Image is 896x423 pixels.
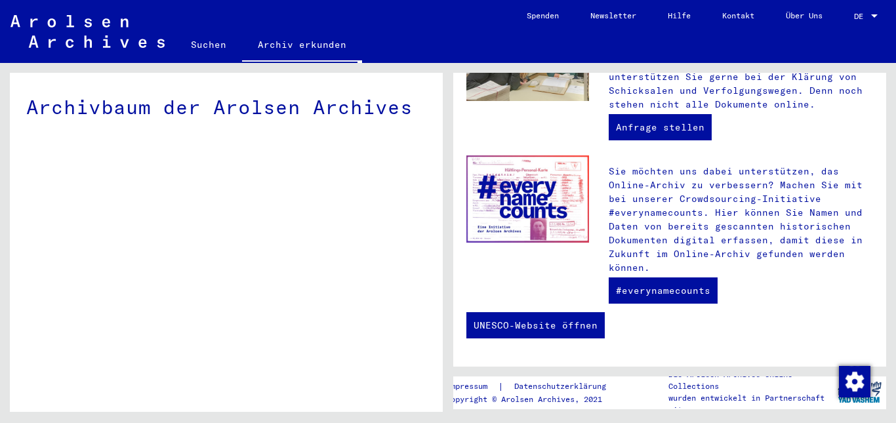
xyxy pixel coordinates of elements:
a: Impressum [446,380,498,393]
span: DE [854,12,868,21]
p: Copyright © Arolsen Archives, 2021 [446,393,622,405]
div: Archivbaum der Arolsen Archives [26,92,426,122]
img: enc.jpg [466,155,589,243]
a: Anfrage stellen [609,114,712,140]
p: wurden entwickelt in Partnerschaft mit [668,392,832,416]
a: Suchen [175,29,242,60]
div: | [446,380,622,393]
a: Archiv erkunden [242,29,362,63]
p: Die Arolsen Archives Online-Collections [668,369,832,392]
a: UNESCO-Website öffnen [466,312,605,338]
img: Arolsen_neg.svg [10,15,165,48]
p: Sie möchten uns dabei unterstützen, das Online-Archiv zu verbessern? Machen Sie mit bei unserer C... [609,165,873,275]
img: Zustimmung ändern [839,366,870,397]
img: yv_logo.png [835,376,884,409]
a: #everynamecounts [609,277,718,304]
a: Datenschutzerklärung [504,380,622,393]
div: Zustimmung ändern [838,365,870,397]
